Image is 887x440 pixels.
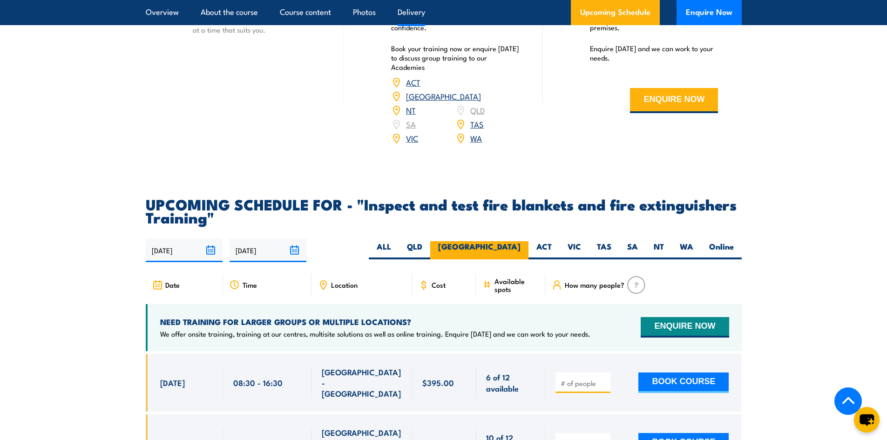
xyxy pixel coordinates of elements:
label: NT [646,241,672,259]
input: From date [146,238,223,262]
label: QLD [399,241,430,259]
a: TAS [470,118,484,129]
p: Enquire [DATE] and we can work to your needs. [590,44,718,62]
span: $395.00 [422,377,454,388]
span: Location [331,281,358,289]
a: NT [406,104,416,115]
a: [GEOGRAPHIC_DATA] [406,90,481,102]
span: 6 of 12 available [486,372,535,393]
button: BOOK COURSE [638,372,729,393]
label: TAS [589,241,619,259]
label: ACT [528,241,560,259]
span: Time [243,281,257,289]
p: We offer onsite training, training at our centres, multisite solutions as well as online training... [160,329,590,338]
button: ENQUIRE NOW [641,317,729,338]
span: Available spots [494,277,539,293]
span: Cost [432,281,446,289]
label: ALL [369,241,399,259]
input: # of people [561,379,607,388]
p: Book your training now or enquire [DATE] to discuss group training to our Academies [391,44,520,72]
a: VIC [406,132,418,143]
span: [GEOGRAPHIC_DATA] - [GEOGRAPHIC_DATA] [322,366,402,399]
label: VIC [560,241,589,259]
a: ACT [406,76,420,88]
input: To date [230,238,306,262]
span: How many people? [565,281,624,289]
span: [DATE] [160,377,185,388]
label: [GEOGRAPHIC_DATA] [430,241,528,259]
label: Online [701,241,742,259]
h2: UPCOMING SCHEDULE FOR - "Inspect and test fire blankets and fire extinguishers Training" [146,197,742,223]
label: SA [619,241,646,259]
button: chat-button [854,407,880,433]
h4: NEED TRAINING FOR LARGER GROUPS OR MULTIPLE LOCATIONS? [160,317,590,327]
button: ENQUIRE NOW [630,88,718,113]
label: WA [672,241,701,259]
span: 08:30 - 16:30 [233,377,283,388]
span: Date [165,281,180,289]
a: WA [470,132,482,143]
